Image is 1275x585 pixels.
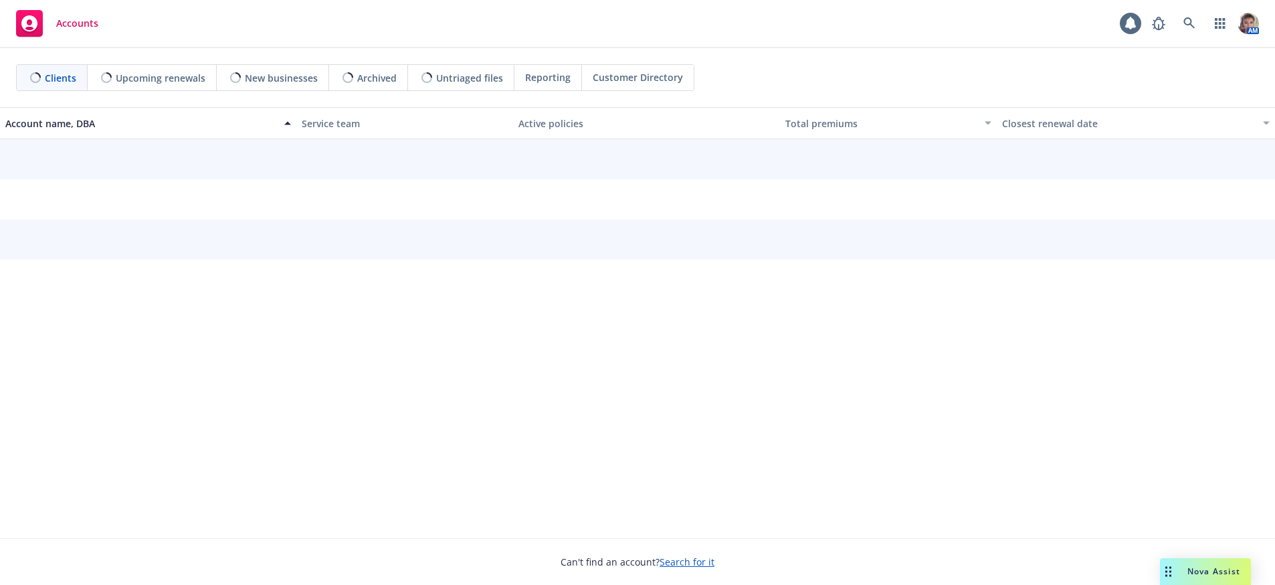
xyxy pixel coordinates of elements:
[1176,10,1203,37] a: Search
[45,71,76,85] span: Clients
[56,18,98,29] span: Accounts
[1160,558,1177,585] div: Drag to move
[296,107,513,139] button: Service team
[997,107,1275,139] button: Closest renewal date
[780,107,997,139] button: Total premiums
[1207,10,1234,37] a: Switch app
[518,116,775,131] div: Active policies
[302,116,508,131] div: Service team
[561,555,714,569] span: Can't find an account?
[5,116,276,131] div: Account name, DBA
[660,556,714,568] a: Search for it
[785,116,977,131] div: Total premiums
[436,71,503,85] span: Untriaged files
[1160,558,1251,585] button: Nova Assist
[1187,566,1240,577] span: Nova Assist
[1145,10,1172,37] a: Report a Bug
[11,5,104,42] a: Accounts
[1238,13,1259,34] img: photo
[1002,116,1255,131] div: Closest renewal date
[513,107,781,139] button: Active policies
[525,70,571,84] span: Reporting
[593,70,683,84] span: Customer Directory
[116,71,205,85] span: Upcoming renewals
[245,71,318,85] span: New businesses
[357,71,397,85] span: Archived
